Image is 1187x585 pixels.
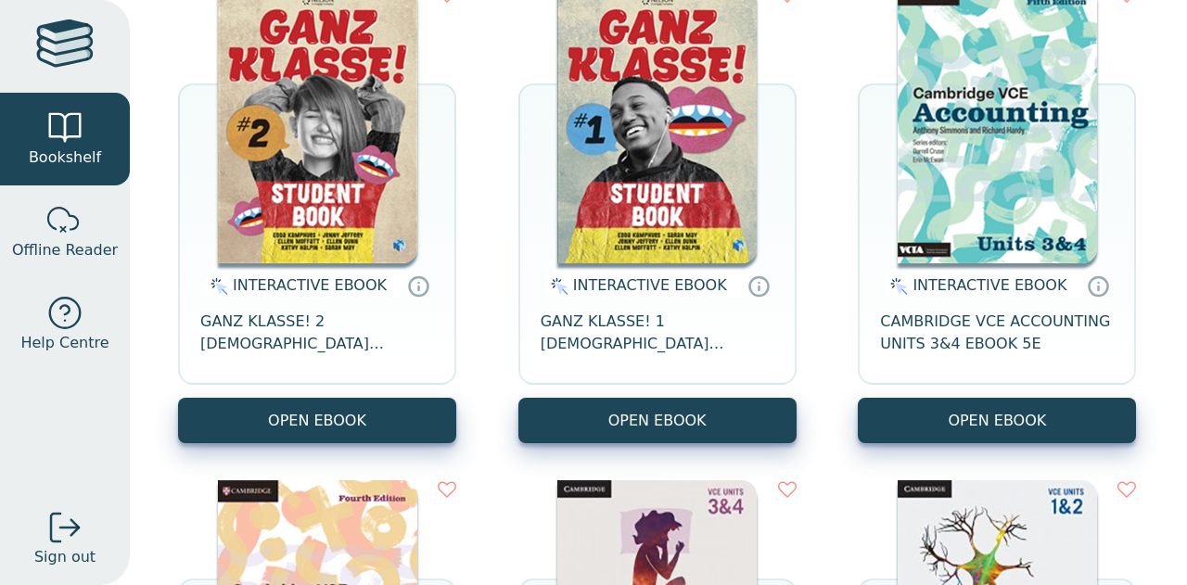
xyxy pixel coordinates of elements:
[205,275,228,298] img: interactive.svg
[747,274,770,297] a: Interactive eBooks are accessed online via the publisher’s portal. They contain interactive resou...
[541,311,774,355] span: GANZ KLASSE! 1 [DEMOGRAPHIC_DATA] STUDENT EBOOK
[29,146,101,169] span: Bookshelf
[880,311,1114,355] span: CAMBRIDGE VCE ACCOUNTING UNITS 3&4 EBOOK 5E
[858,398,1136,443] button: OPEN EBOOK
[20,332,108,354] span: Help Centre
[573,276,727,294] span: INTERACTIVE EBOOK
[518,398,797,443] button: OPEN EBOOK
[407,274,429,297] a: Interactive eBooks are accessed online via the publisher’s portal. They contain interactive resou...
[200,311,434,355] span: GANZ KLASSE! 2 [DEMOGRAPHIC_DATA] STUDENT EBOOK
[178,398,456,443] button: OPEN EBOOK
[885,275,908,298] img: interactive.svg
[913,276,1066,294] span: INTERACTIVE EBOOK
[34,546,96,568] span: Sign out
[233,276,387,294] span: INTERACTIVE EBOOK
[545,275,568,298] img: interactive.svg
[1087,274,1109,297] a: Interactive eBooks are accessed online via the publisher’s portal. They contain interactive resou...
[12,239,118,261] span: Offline Reader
